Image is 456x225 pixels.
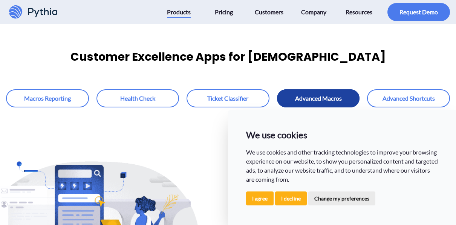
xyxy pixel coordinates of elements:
button: I agree [246,191,274,205]
span: Pricing [215,6,233,18]
button: I decline [275,191,307,205]
span: Customers [255,6,283,18]
p: We use cookies and other tracking technologies to improve your browsing experience on our website... [246,148,438,184]
p: We use cookies [246,128,438,142]
span: Company [301,6,326,18]
button: Change my preferences [308,191,375,205]
span: Products [167,6,191,18]
span: Resources [346,6,372,18]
